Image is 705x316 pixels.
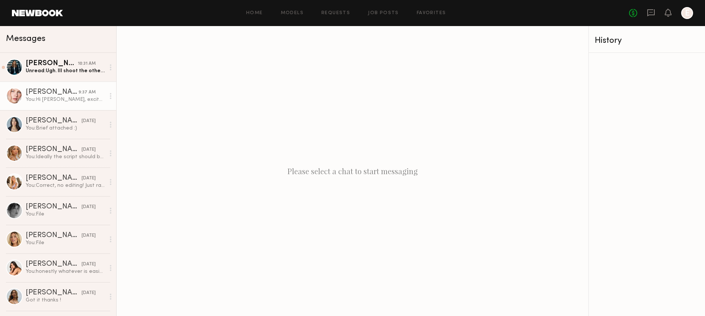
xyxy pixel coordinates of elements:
div: [DATE] [82,261,96,268]
div: [DATE] [82,175,96,182]
div: [PERSON_NAME] [26,289,82,297]
div: You: Hi [PERSON_NAME], excited to work together! Can you please send your email for the agreement... [26,96,105,103]
div: 9:37 AM [79,89,96,96]
div: You: File [26,211,105,218]
div: [PERSON_NAME] [26,203,82,211]
a: Job Posts [368,11,399,16]
div: [DATE] [82,204,96,211]
div: You: File [26,239,105,246]
div: [PERSON_NAME] [26,232,82,239]
div: [PERSON_NAME] [26,117,82,125]
div: [DATE] [82,232,96,239]
a: Requests [321,11,350,16]
a: Models [281,11,304,16]
div: Got it thanks ! [26,297,105,304]
div: 10:31 AM [78,60,96,67]
span: Messages [6,35,45,43]
div: [PERSON_NAME] [26,146,82,153]
div: Unread: Ugh. Ill shoot the other color but not as nice [26,67,105,74]
div: [DATE] [82,118,96,125]
a: Home [246,11,263,16]
div: [PERSON_NAME] [26,60,78,67]
div: You: Correct, no editing! Just raw files. The agreement should be in your inbox but I'll resend j... [26,182,105,189]
div: [PERSON_NAME] [26,175,82,182]
div: You: honestly whatever is easiest for you! since we ask for raw clips, editing is not needed on y... [26,268,105,275]
a: Favorites [417,11,446,16]
div: You: Ideally the script should be read on camera! [26,153,105,160]
div: [DATE] [82,290,96,297]
a: E [681,7,693,19]
div: History [595,36,699,45]
div: [DATE] [82,146,96,153]
div: [PERSON_NAME] [26,89,79,96]
div: [PERSON_NAME] [26,261,82,268]
div: You: Brief attached :) [26,125,105,132]
div: Please select a chat to start messaging [117,26,588,316]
